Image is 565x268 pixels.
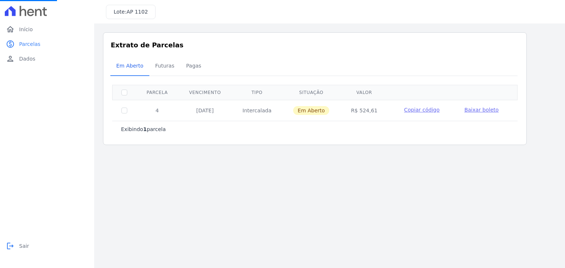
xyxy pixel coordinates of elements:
th: Valor [340,85,388,100]
th: Situação [282,85,340,100]
button: Copiar código [397,106,447,113]
span: Em Aberto [293,106,329,115]
a: Pagas [180,57,207,76]
i: paid [6,40,15,48]
h3: Lote: [114,8,148,16]
span: Pagas [182,58,206,73]
span: Baixar boleto [464,107,498,113]
a: Futuras [149,57,180,76]
a: paidParcelas [3,37,91,51]
span: Em Aberto [112,58,148,73]
span: AP 1102 [127,9,148,15]
a: logoutSair [3,239,91,253]
th: Vencimento [178,85,232,100]
span: Copiar código [404,107,440,113]
b: 1 [143,126,147,132]
h3: Extrato de Parcelas [111,40,519,50]
td: 4 [136,100,178,121]
i: person [6,54,15,63]
span: Parcelas [19,40,40,48]
a: personDados [3,51,91,66]
td: [DATE] [178,100,232,121]
a: homeInício [3,22,91,37]
a: Baixar boleto [464,106,498,113]
p: Exibindo parcela [121,126,166,133]
th: Tipo [232,85,282,100]
i: home [6,25,15,34]
span: Dados [19,55,35,62]
th: Parcela [136,85,178,100]
span: Futuras [151,58,179,73]
span: Sair [19,242,29,250]
td: Intercalada [232,100,282,121]
a: Em Aberto [110,57,149,76]
span: Início [19,26,33,33]
i: logout [6,242,15,250]
td: R$ 524,61 [340,100,388,121]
